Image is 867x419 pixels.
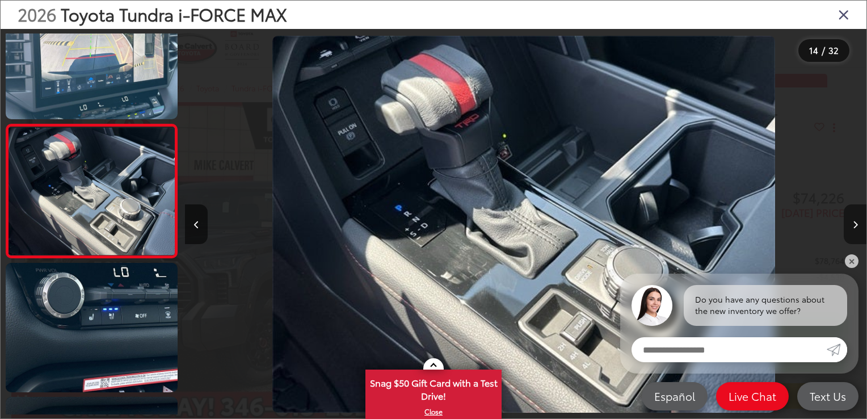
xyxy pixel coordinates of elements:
a: Live Chat [716,382,789,410]
span: 14 [809,44,818,56]
span: Text Us [804,389,852,403]
span: Live Chat [723,389,782,403]
span: / [820,47,826,55]
a: Text Us [797,382,858,410]
span: Snag $50 Gift Card with a Test Drive! [367,371,500,405]
input: Enter your message [632,337,827,362]
a: Español [642,382,708,410]
span: Español [649,389,701,403]
span: Toyota Tundra i-FORCE MAX [61,2,287,26]
img: 2026 Toyota Tundra i-FORCE MAX TRD Pro [272,36,775,413]
button: Previous image [185,204,208,244]
img: 2026 Toyota Tundra i-FORCE MAX TRD Pro [7,128,176,255]
span: 32 [828,44,839,56]
i: Close gallery [838,7,849,22]
a: Submit [827,337,847,362]
img: 2026 Toyota Tundra i-FORCE MAX TRD Pro [4,262,179,393]
img: Agent profile photo [632,285,672,326]
button: Next image [844,204,866,244]
div: Do you have any questions about the new inventory we offer? [684,285,847,326]
span: 2026 [18,2,56,26]
div: 2026 Toyota Tundra i-FORCE MAX TRD Pro 13 [183,36,865,413]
